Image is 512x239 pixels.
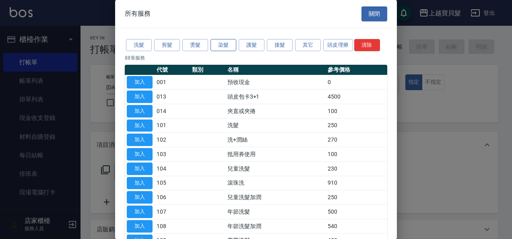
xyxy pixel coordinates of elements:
button: 清除 [354,39,380,52]
span: 所有服務 [125,10,151,18]
button: 加入 [127,91,153,103]
td: 0 [326,75,387,90]
td: 270 [326,133,387,147]
button: 加入 [127,119,153,132]
td: 滾珠洗 [225,176,326,190]
button: 加入 [127,206,153,218]
button: 接髮 [267,39,293,52]
td: 101 [155,118,190,133]
button: 加入 [127,105,153,117]
td: 230 [326,161,387,176]
button: 洗髮 [126,39,152,52]
button: 染髮 [211,39,236,52]
button: 頭皮理療 [323,39,353,52]
p: 88 筆服務 [125,54,387,62]
td: 104 [155,161,190,176]
td: 250 [326,190,387,205]
td: 103 [155,147,190,162]
td: 100 [326,104,387,118]
td: 540 [326,219,387,233]
td: 年節洗髮加潤 [225,219,326,233]
td: 107 [155,205,190,219]
button: 關閉 [361,6,387,21]
button: 加入 [127,163,153,175]
th: 類別 [190,65,225,75]
td: 抵用券使用 [225,147,326,162]
td: 910 [326,176,387,190]
button: 加入 [127,134,153,146]
td: 年節洗髮 [225,205,326,219]
button: 加入 [127,177,153,190]
td: 250 [326,118,387,133]
td: 兒童洗髮 [225,161,326,176]
button: 加入 [127,191,153,204]
td: 108 [155,219,190,233]
td: 102 [155,133,190,147]
td: 4500 [326,90,387,104]
td: 500 [326,205,387,219]
button: 護髮 [239,39,264,52]
td: 100 [326,147,387,162]
td: 夾直或夾捲 [225,104,326,118]
button: 剪髮 [154,39,180,52]
button: 加入 [127,220,153,233]
button: 加入 [127,148,153,161]
td: 頭皮包卡3+1 [225,90,326,104]
th: 名稱 [225,65,326,75]
th: 參考價格 [326,65,387,75]
button: 加入 [127,76,153,89]
td: 014 [155,104,190,118]
button: 燙髮 [182,39,208,52]
td: 105 [155,176,190,190]
td: 洗髮 [225,118,326,133]
td: 預收現金 [225,75,326,90]
th: 代號 [155,65,190,75]
button: 其它 [295,39,321,52]
td: 106 [155,190,190,205]
td: 001 [155,75,190,90]
td: 洗+潤絲 [225,133,326,147]
td: 013 [155,90,190,104]
td: 兒童洗髮加潤 [225,190,326,205]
